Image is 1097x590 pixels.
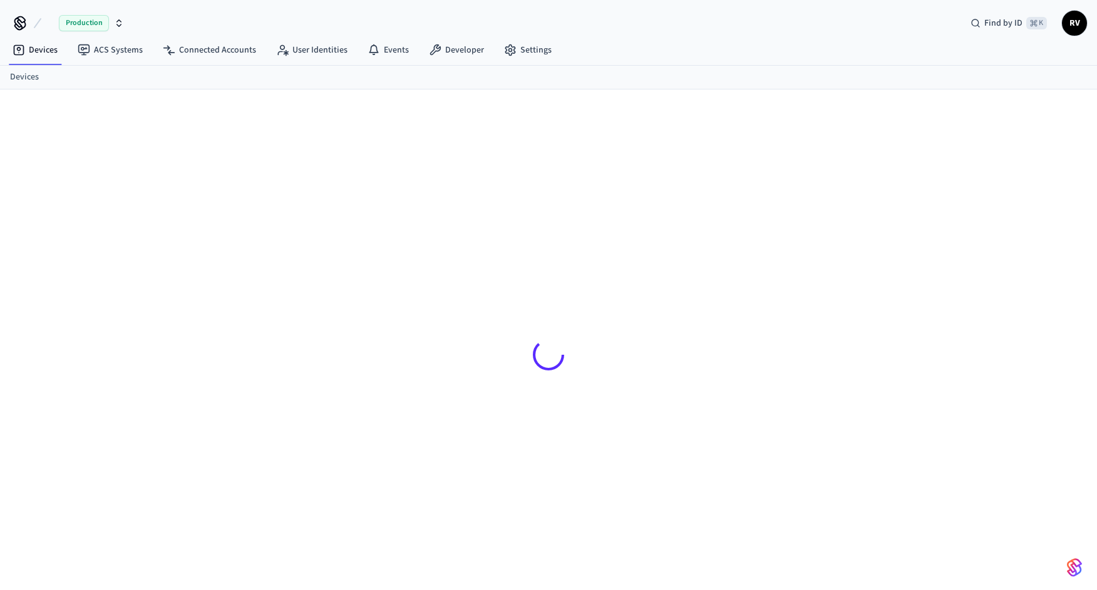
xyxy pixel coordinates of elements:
a: Settings [494,39,562,61]
a: User Identities [266,39,358,61]
span: Find by ID [984,17,1022,29]
a: Devices [3,39,68,61]
span: RV [1063,12,1086,34]
button: RV [1062,11,1087,36]
a: Developer [419,39,494,61]
span: ⌘ K [1026,17,1047,29]
a: Events [358,39,419,61]
a: Connected Accounts [153,39,266,61]
span: Production [59,15,109,31]
a: ACS Systems [68,39,153,61]
div: Find by ID⌘ K [961,12,1057,34]
a: Devices [10,71,39,84]
img: SeamLogoGradient.69752ec5.svg [1067,557,1082,577]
